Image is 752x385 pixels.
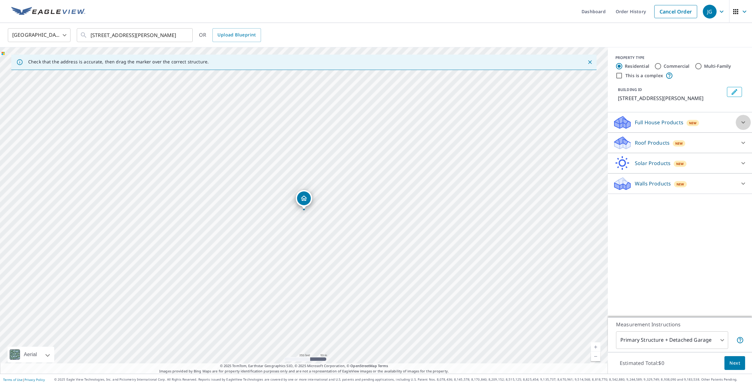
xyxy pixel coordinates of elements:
[654,5,697,18] a: Cancel Order
[350,363,377,368] a: OpenStreetMap
[635,119,683,126] p: Full House Products
[615,356,669,370] p: Estimated Total: $0
[625,72,663,79] label: This is a complex
[676,161,684,166] span: New
[618,94,724,102] p: [STREET_ADDRESS][PERSON_NAME]
[54,377,749,382] p: © 2025 Eagle View Technologies, Inc. and Pictometry International Corp. All Rights Reserved. Repo...
[11,7,85,16] img: EV Logo
[704,63,731,69] label: Multi-Family
[24,377,45,382] a: Privacy Policy
[724,356,745,370] button: Next
[22,347,39,362] div: Aerial
[3,378,45,382] p: |
[615,55,744,61] div: PROPERTY TYPE
[625,63,649,69] label: Residential
[676,182,684,187] span: New
[664,63,690,69] label: Commercial
[3,377,23,382] a: Terms of Use
[703,5,717,19] div: JG
[736,336,744,344] span: Your report will include the primary structure and a detached garage if one exists.
[217,31,256,39] span: Upload Blueprint
[8,347,54,362] div: Aerial
[591,352,600,361] a: Current Level 17, Zoom Out
[613,115,747,130] div: Full House ProductsNew
[616,321,744,328] p: Measurement Instructions
[8,26,70,44] div: [GEOGRAPHIC_DATA]
[586,58,594,66] button: Close
[616,331,728,349] div: Primary Structure + Detached Garage
[28,59,209,65] p: Check that the address is accurate, then drag the marker over the correct structure.
[613,176,747,191] div: Walls ProductsNew
[618,87,642,92] p: BUILDING ID
[199,28,261,42] div: OR
[212,28,261,42] a: Upload Blueprint
[675,141,683,146] span: New
[635,159,671,167] p: Solar Products
[689,120,697,126] span: New
[635,139,670,147] p: Roof Products
[727,87,742,97] button: Edit building 1
[729,359,740,367] span: Next
[591,342,600,352] a: Current Level 17, Zoom In
[613,156,747,171] div: Solar ProductsNew
[296,190,312,210] div: Dropped pin, building 1, Residential property, 603 Monroe Ave Cape Charles, VA 23310
[635,180,671,187] p: Walls Products
[220,363,388,369] span: © 2025 TomTom, Earthstar Geographics SIO, © 2025 Microsoft Corporation, ©
[613,135,747,150] div: Roof ProductsNew
[378,363,388,368] a: Terms
[91,26,180,44] input: Search by address or latitude-longitude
